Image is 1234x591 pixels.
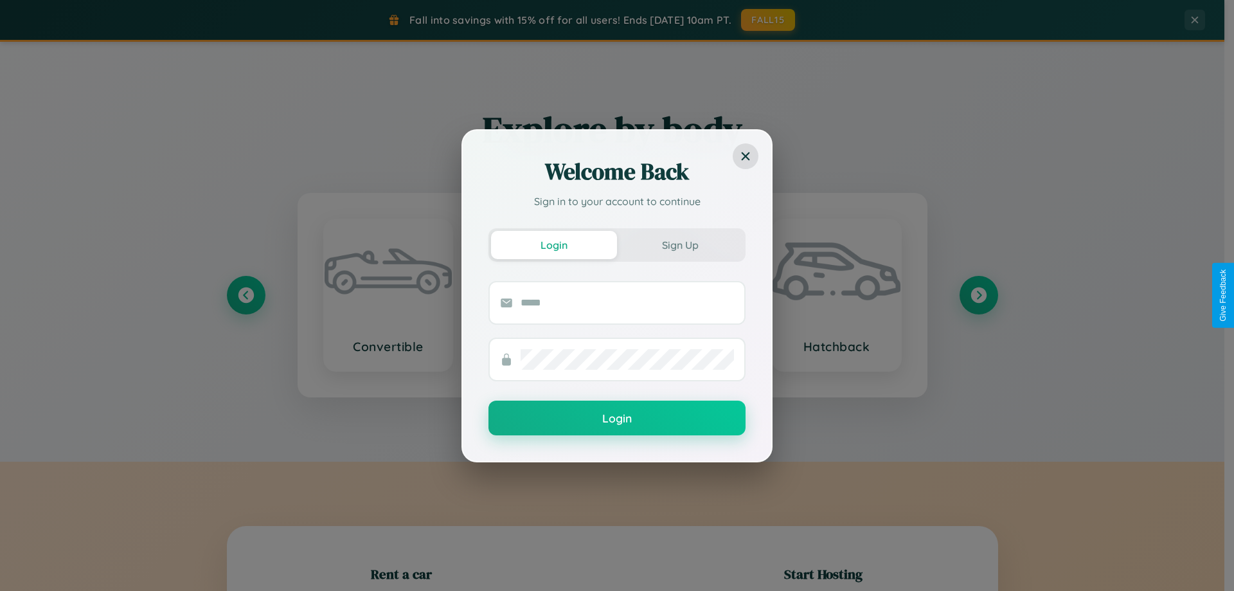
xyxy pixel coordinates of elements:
[1219,269,1228,322] div: Give Feedback
[488,156,746,187] h2: Welcome Back
[488,194,746,209] p: Sign in to your account to continue
[617,231,743,259] button: Sign Up
[491,231,617,259] button: Login
[488,401,746,435] button: Login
